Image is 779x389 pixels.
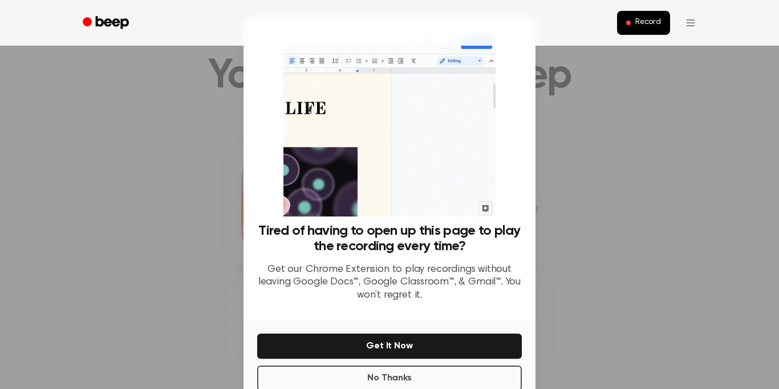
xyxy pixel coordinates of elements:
[257,263,522,302] p: Get our Chrome Extension to play recordings without leaving Google Docs™, Google Classroom™, & Gm...
[257,334,522,359] button: Get It Now
[257,223,522,254] h3: Tired of having to open up this page to play the recording every time?
[283,32,495,216] img: Beep extension in action
[635,18,661,28] span: Record
[75,12,139,34] a: Beep
[677,9,704,37] button: Open menu
[617,11,670,35] button: Record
